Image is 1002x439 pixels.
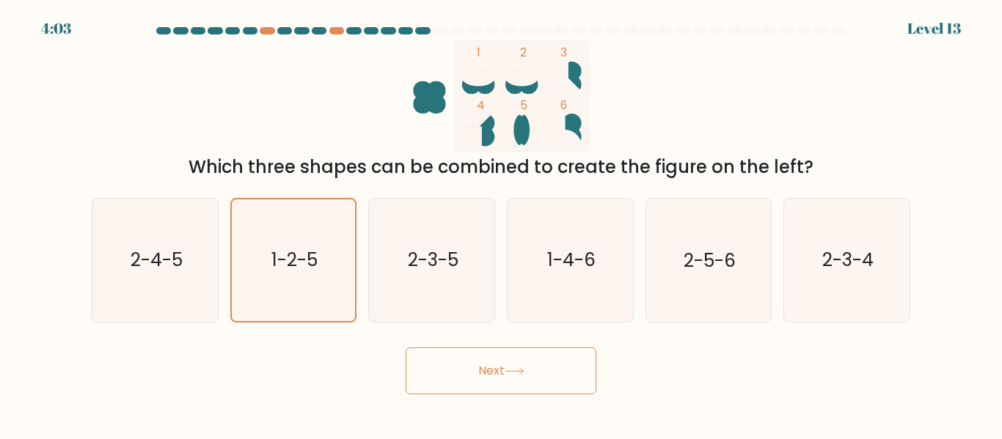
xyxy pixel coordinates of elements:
[520,45,527,60] tspan: 2
[408,248,458,273] text: 2-3-5
[41,18,71,40] div: 4:03
[560,97,567,113] tspan: 6
[560,45,567,60] tspan: 3
[271,247,318,273] text: 1-2-5
[130,248,182,273] text: 2-4-5
[477,45,480,60] tspan: 1
[100,154,902,180] div: Which three shapes can be combined to create the figure on the left?
[406,347,596,394] button: Next
[907,18,961,40] div: Level 13
[684,248,736,273] text: 2-5-6
[547,248,596,273] text: 1-4-6
[520,97,527,113] tspan: 5
[822,248,874,273] text: 2-3-4
[477,97,485,113] tspan: 4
